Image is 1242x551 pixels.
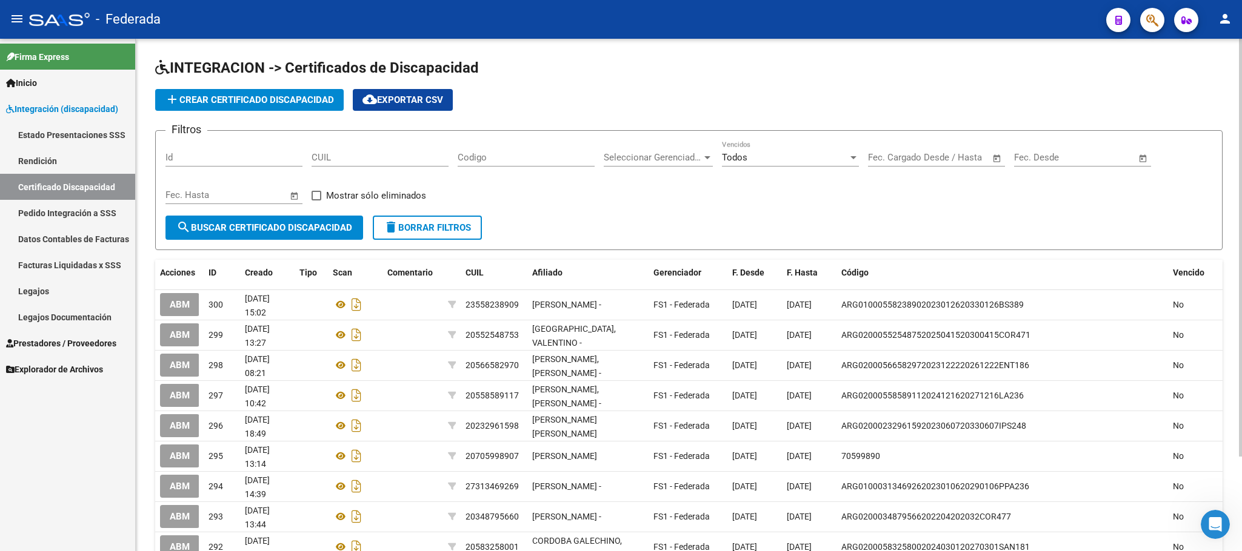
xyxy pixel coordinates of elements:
span: ABM [170,360,190,371]
input: Fecha fin [1074,152,1133,163]
mat-icon: cloud_download [362,92,377,107]
span: [DATE] [787,391,812,400]
input: Fecha inicio [165,190,215,200]
mat-icon: menu [10,12,24,26]
span: [DATE] 10:42 [245,384,270,408]
input: Fecha fin [928,152,987,163]
span: [DATE] [732,451,757,461]
div: 20348795660 [466,510,519,524]
span: FS1 - Federada [653,512,710,521]
span: Todos [722,152,747,163]
span: Afiliado [532,268,563,277]
span: ABM [170,421,190,432]
span: No [1173,300,1184,309]
span: Seleccionar Gerenciador [604,152,702,163]
button: ABM [160,354,199,376]
button: ABM [160,475,199,497]
mat-icon: search [176,220,191,234]
span: No [1173,330,1184,340]
datatable-header-cell: Gerenciador [649,260,727,286]
span: Firma Express [6,50,69,64]
datatable-header-cell: Afiliado [527,260,649,286]
span: No [1173,360,1184,370]
span: ABM [170,330,190,341]
span: Creado [245,268,273,277]
span: Mostrar sólo eliminados [326,188,426,203]
span: Crear Certificado Discapacidad [165,94,334,105]
button: ABM [160,414,199,437]
span: No [1173,481,1184,491]
span: 299 [209,330,223,340]
span: ABM [170,512,190,523]
span: FS1 - Federada [653,391,710,400]
span: [DATE] 15:02 [245,294,270,317]
span: [DATE] 18:49 [245,415,270,438]
span: FS1 - Federada [653,330,710,340]
span: [DATE] [787,481,812,491]
span: ABM [170,300,190,311]
button: Borrar Filtros [373,216,482,240]
span: [DATE] [787,300,812,309]
input: Fecha inicio [868,152,917,163]
span: 300 [209,300,223,309]
span: Explorador de Archivos [6,363,103,376]
i: Descargar documento [349,507,364,526]
span: Integración (discapacidad) [6,102,118,116]
span: Scan [333,268,352,277]
i: Descargar documento [349,325,364,345]
span: Tipo [299,268,317,277]
span: Código [841,268,869,277]
datatable-header-cell: Creado [240,260,295,286]
span: [DATE] [732,330,757,340]
div: 20566582970 [466,358,519,372]
span: - Federada [96,6,161,33]
span: 294 [209,481,223,491]
span: [DATE] 14:39 [245,475,270,499]
h3: Filtros [165,121,207,138]
span: Vencido [1173,268,1204,277]
datatable-header-cell: ID [204,260,240,286]
input: Fecha inicio [1014,152,1063,163]
span: 296 [209,421,223,431]
div: 27313469269 [466,480,519,493]
i: Descargar documento [349,355,364,375]
span: No [1173,391,1184,400]
span: F. Hasta [787,268,818,277]
i: Descargar documento [349,446,364,466]
span: No [1173,421,1184,431]
span: 298 [209,360,223,370]
span: FS1 - Federada [653,451,710,461]
span: [DATE] [732,481,757,491]
input: Fecha fin [225,190,284,200]
span: 295 [209,451,223,461]
button: ABM [160,323,199,346]
button: Crear Certificado Discapacidad [155,89,344,111]
span: Buscar Certificado Discapacidad [176,222,352,233]
mat-icon: add [165,92,179,107]
datatable-header-cell: Código [836,260,1168,286]
span: 297 [209,391,223,400]
span: FS1 - Federada [653,481,710,491]
button: ABM [160,293,199,315]
span: [DATE] [732,391,757,400]
datatable-header-cell: Scan [328,260,382,286]
span: [PERSON_NAME], [PERSON_NAME] - [532,354,601,378]
span: [PERSON_NAME] - [532,481,601,491]
datatable-header-cell: F. Hasta [782,260,836,286]
span: Comentario [387,268,433,277]
datatable-header-cell: Acciones [155,260,204,286]
span: [GEOGRAPHIC_DATA], VALENTINO - [532,324,616,348]
button: Open calendar [990,151,1004,165]
span: ARG02000558589112024121620271216LA236 [841,391,1024,400]
span: FS1 - Federada [653,300,710,309]
span: [DATE] 13:27 [245,324,270,348]
button: Open calendar [288,189,302,203]
span: [DATE] [787,421,812,431]
datatable-header-cell: CUIL [461,260,527,286]
span: ARG02000552548752025041520300415COR471 [841,330,1030,340]
i: Descargar documento [349,386,364,405]
span: ARG02000566582972023122220261222ENT186 [841,360,1029,370]
span: [DATE] 13:44 [245,506,270,529]
span: [PERSON_NAME] [532,451,597,461]
span: ID [209,268,216,277]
